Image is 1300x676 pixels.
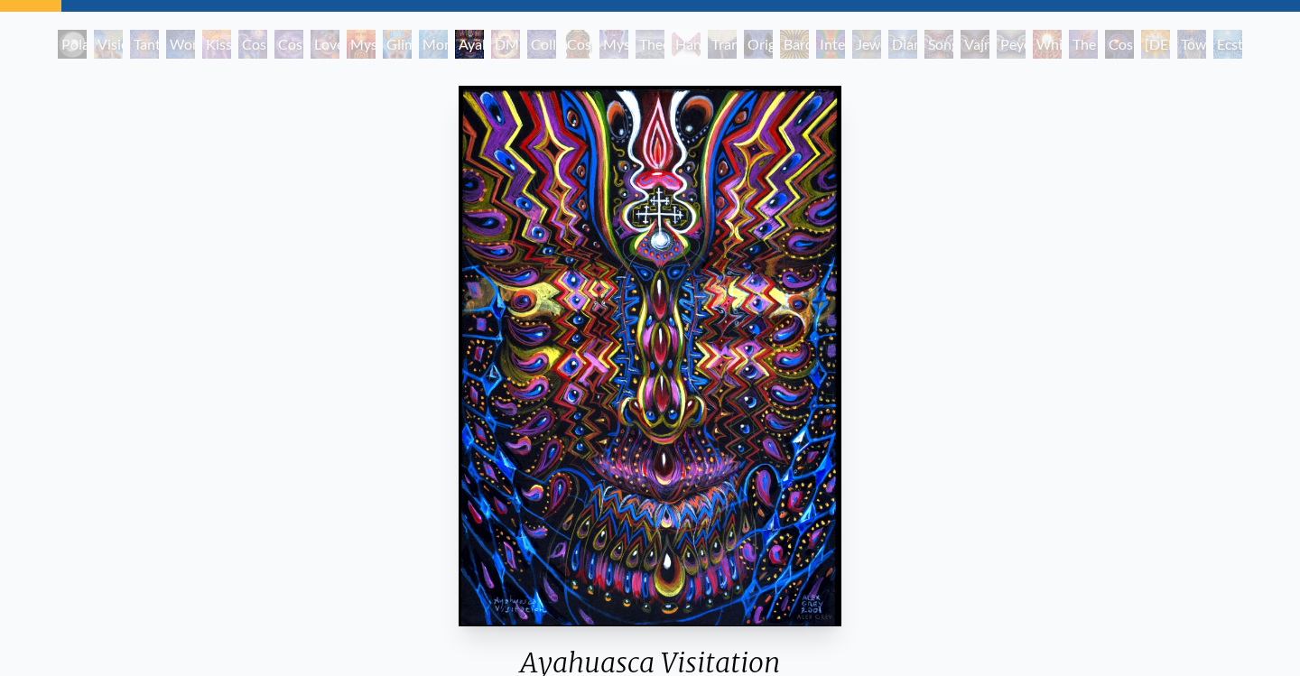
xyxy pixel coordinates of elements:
div: Original Face [744,30,773,59]
div: Jewel Being [852,30,881,59]
div: Ayahuasca Visitation [455,30,484,59]
div: [DEMOGRAPHIC_DATA] [1141,30,1170,59]
div: Love is a Cosmic Force [311,30,339,59]
img: Ayahuasca-Visitation-2001-Alex-Grey-watermarked.jpg [459,86,842,626]
div: Theologue [636,30,664,59]
div: Monochord [419,30,448,59]
div: Song of Vajra Being [924,30,953,59]
div: Ecstasy [1213,30,1242,59]
div: Collective Vision [527,30,556,59]
div: White Light [1033,30,1062,59]
div: Interbeing [816,30,845,59]
div: Glimpsing the Empyrean [383,30,412,59]
div: Toward the One [1177,30,1206,59]
div: Cosmic [DEMOGRAPHIC_DATA] [563,30,592,59]
div: Diamond Being [888,30,917,59]
div: DMT - The Spirit Molecule [491,30,520,59]
div: Kiss of the [MEDICAL_DATA] [202,30,231,59]
div: Hands that See [672,30,701,59]
div: Cosmic Consciousness [1105,30,1134,59]
div: Visionary Origin of Language [94,30,123,59]
div: Cosmic Artist [274,30,303,59]
div: Wonder [166,30,195,59]
div: The Great Turn [1069,30,1098,59]
div: Vajra Being [961,30,989,59]
div: Tantra [130,30,159,59]
div: Cosmic Creativity [238,30,267,59]
div: Peyote Being [997,30,1026,59]
div: Bardo Being [780,30,809,59]
div: Polar Unity Spiral [58,30,87,59]
div: Mystic Eye [599,30,628,59]
div: Mysteriosa 2 [347,30,376,59]
div: Transfiguration [708,30,737,59]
